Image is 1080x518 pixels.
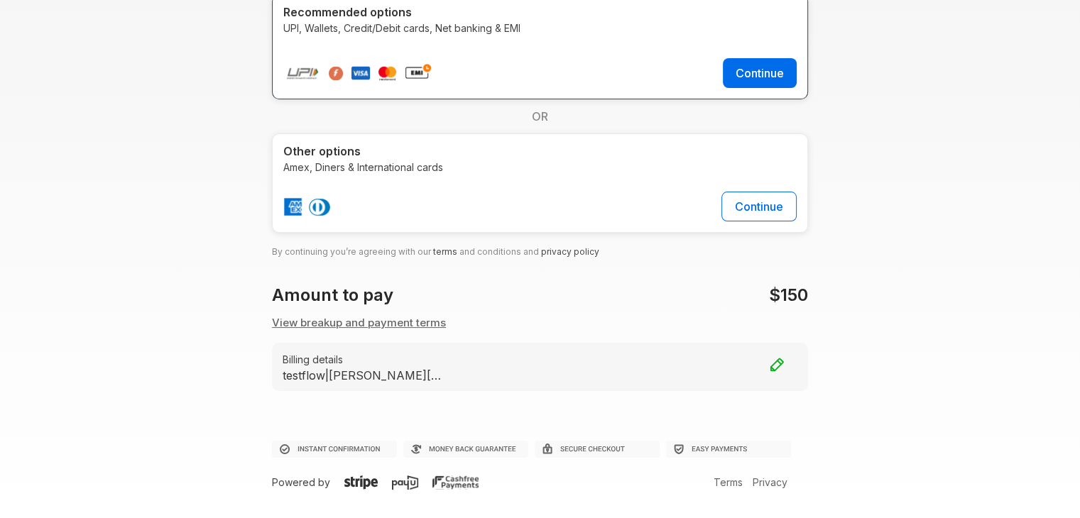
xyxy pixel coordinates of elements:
a: Privacy [749,476,791,488]
p: testflow | [PERSON_NAME][EMAIL_ADDRESS][DOMAIN_NAME] [283,368,446,382]
div: Amount to pay [263,282,540,308]
p: Amex, Diners & International cards [283,160,797,175]
button: Continue [723,58,797,88]
div: $150 [540,282,816,308]
h4: Other options [283,145,797,158]
button: View breakup and payment terms [272,315,446,331]
h4: Recommended options [283,6,797,19]
img: payu [392,475,418,490]
div: OR [272,99,808,133]
p: Powered by [272,475,521,490]
button: Continue [721,192,797,221]
small: Billing details [283,352,797,367]
a: privacy policy [541,246,599,257]
p: By continuing you’re agreeing with our and conditions and [272,244,808,260]
a: Terms [710,476,746,488]
a: terms [433,246,457,257]
img: cashfree [432,475,479,490]
img: stripe [344,475,378,490]
p: UPI, Wallets, Credit/Debit cards, Net banking & EMI [283,21,797,35]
